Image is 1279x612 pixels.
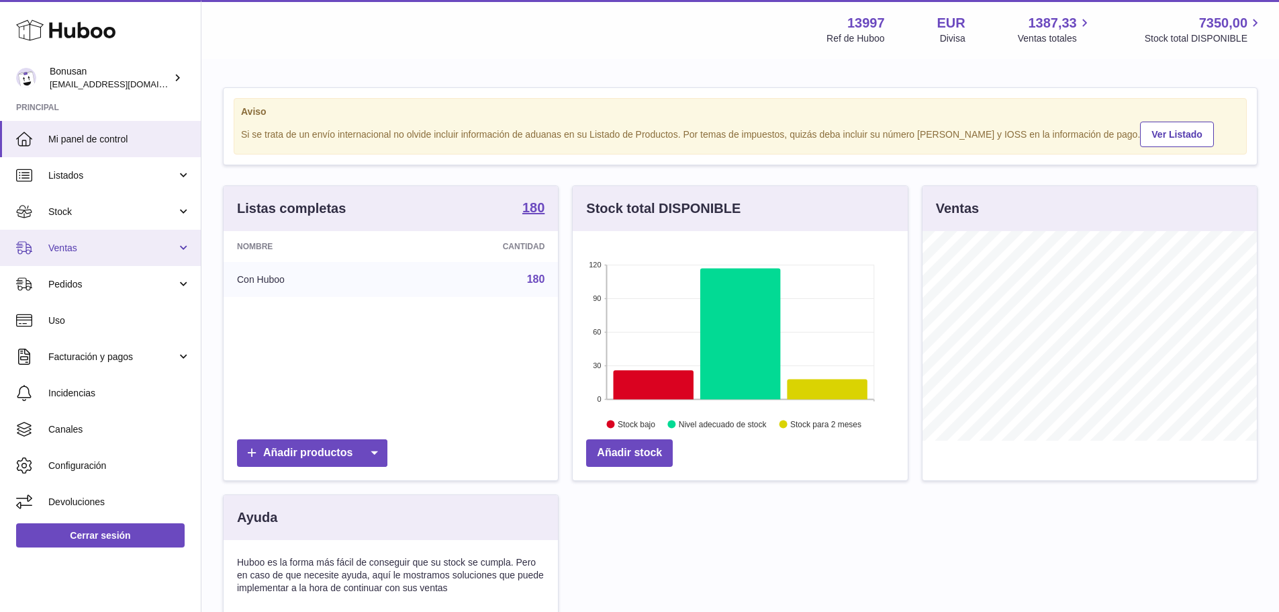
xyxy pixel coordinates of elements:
text: 30 [594,361,602,369]
span: 7350,00 [1199,14,1247,32]
text: 90 [594,294,602,302]
span: Ventas totales [1018,32,1092,45]
h3: Ayuda [237,509,277,527]
a: 180 [522,201,544,217]
span: Stock total DISPONIBLE [1145,32,1263,45]
img: info@bonusan.es [16,68,36,88]
span: Incidencias [48,387,191,400]
a: 7350,00 Stock total DISPONIBLE [1145,14,1263,45]
text: Stock para 2 meses [790,420,861,429]
h3: Listas completas [237,200,346,218]
h3: Ventas [936,200,979,218]
div: Ref de Huboo [826,32,884,45]
text: 0 [598,395,602,403]
a: Añadir productos [237,439,387,467]
div: Divisa [940,32,965,45]
span: Listados [48,169,177,182]
a: Cerrar sesión [16,523,185,548]
th: Cantidad [397,231,559,262]
strong: 180 [522,201,544,214]
span: [EMAIL_ADDRESS][DOMAIN_NAME] [50,79,197,89]
a: Añadir stock [586,439,673,467]
strong: 13997 [847,14,885,32]
th: Nombre [224,231,397,262]
span: Stock [48,206,177,218]
span: Devoluciones [48,496,191,509]
h3: Stock total DISPONIBLE [586,200,741,218]
span: Configuración [48,460,191,472]
text: 120 [589,261,601,269]
div: Si se trata de un envío internacional no olvide incluir información de aduanas en su Listado de P... [241,120,1239,147]
span: Mi panel de control [48,133,191,146]
strong: EUR [937,14,965,32]
span: Uso [48,314,191,327]
text: Nivel adecuado de stock [679,420,767,429]
a: 1387,33 Ventas totales [1018,14,1092,45]
span: 1387,33 [1028,14,1076,32]
text: Stock bajo [618,420,655,429]
div: Bonusan [50,65,171,91]
span: Canales [48,423,191,436]
strong: Aviso [241,105,1239,118]
a: Ver Listado [1140,122,1213,147]
a: 180 [527,273,545,285]
span: Pedidos [48,278,177,291]
span: Ventas [48,242,177,255]
span: Facturación y pagos [48,351,177,363]
td: Con Huboo [224,262,397,297]
p: Huboo es la forma más fácil de conseguir que su stock se cumpla. Pero en caso de que necesite ayu... [237,556,544,595]
text: 60 [594,328,602,336]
